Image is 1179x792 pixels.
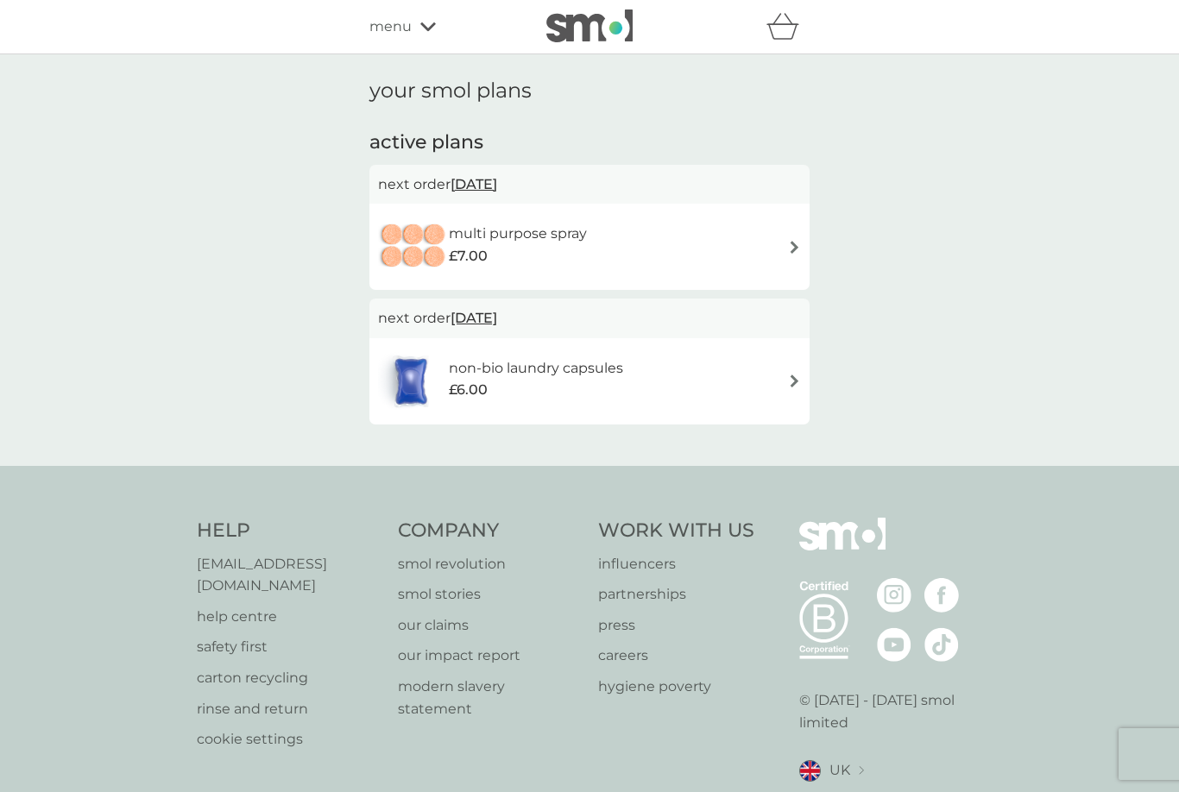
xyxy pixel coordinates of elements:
[449,223,587,245] h6: multi purpose spray
[378,217,449,277] img: multi purpose spray
[197,606,381,628] a: help centre
[924,578,959,613] img: visit the smol Facebook page
[598,553,754,575] a: influencers
[877,578,911,613] img: visit the smol Instagram page
[398,553,582,575] a: smol revolution
[449,379,488,401] span: £6.00
[598,644,754,667] a: careers
[799,760,821,782] img: UK flag
[398,583,582,606] a: smol stories
[378,351,444,412] img: non-bio laundry capsules
[451,167,497,201] span: [DATE]
[598,614,754,637] a: press
[598,676,754,698] a: hygiene poverty
[859,766,864,776] img: select a new location
[788,374,801,387] img: arrow right
[449,245,488,267] span: £7.00
[546,9,633,42] img: smol
[451,301,497,335] span: [DATE]
[398,644,582,667] a: our impact report
[369,16,412,38] span: menu
[829,759,850,782] span: UK
[378,173,801,196] p: next order
[197,518,381,544] h4: Help
[197,728,381,751] a: cookie settings
[378,307,801,330] p: next order
[197,667,381,689] a: carton recycling
[197,553,381,597] a: [EMAIL_ADDRESS][DOMAIN_NAME]
[398,518,582,544] h4: Company
[398,676,582,720] a: modern slavery statement
[449,357,623,380] h6: non-bio laundry capsules
[598,583,754,606] a: partnerships
[197,698,381,720] a: rinse and return
[598,518,754,544] h4: Work With Us
[398,614,582,637] a: our claims
[799,689,983,733] p: © [DATE] - [DATE] smol limited
[788,241,801,254] img: arrow right
[877,627,911,662] img: visit the smol Youtube page
[799,518,886,576] img: smol
[766,9,810,44] div: basket
[369,129,810,156] h2: active plans
[197,636,381,658] a: safety first
[369,79,810,104] h1: your smol plans
[924,627,959,662] img: visit the smol Tiktok page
